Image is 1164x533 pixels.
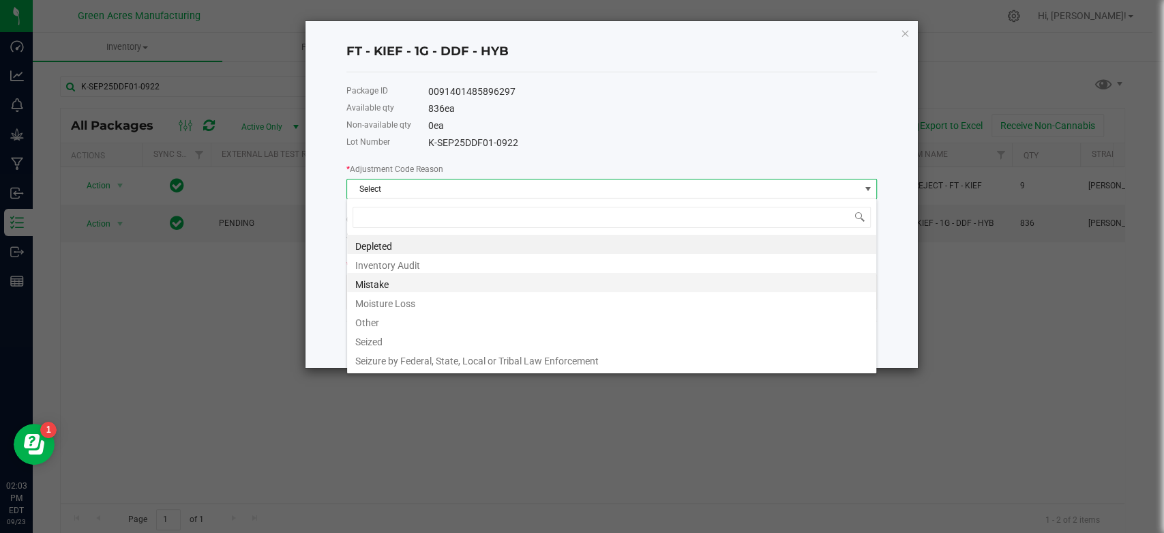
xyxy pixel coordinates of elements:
[428,136,877,150] div: K-SEP25DDF01-0922
[428,85,877,99] div: 0091401485896297
[40,422,57,438] iframe: Resource center unread badge
[346,85,388,97] label: Package ID
[445,103,455,114] span: ea
[346,102,394,114] label: Available qty
[346,136,390,148] label: Lot Number
[347,179,859,199] span: Select
[346,119,411,131] label: Non-available qty
[428,102,877,116] div: 836
[428,119,877,133] div: 0
[346,163,443,175] label: Adjustment Code Reason
[346,43,877,61] h4: FT - KIEF - 1G - DDF - HYB
[14,424,55,465] iframe: Resource center
[434,120,444,131] span: ea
